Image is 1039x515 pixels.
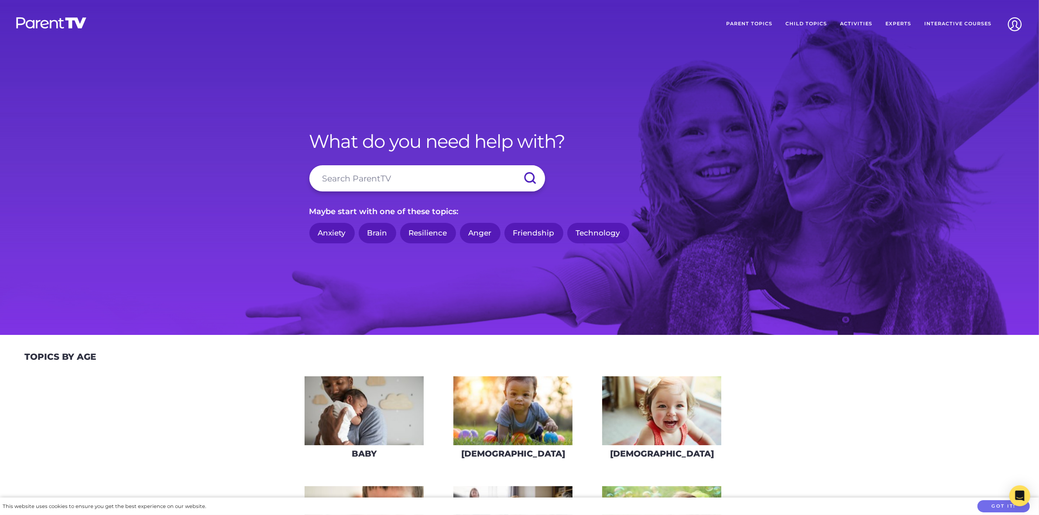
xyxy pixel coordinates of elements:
h3: [DEMOGRAPHIC_DATA] [610,449,714,459]
h1: What do you need help with? [309,130,730,152]
input: Search ParentTV [309,165,545,191]
div: This website uses cookies to ensure you get the best experience on our website. [3,502,206,511]
a: Anxiety [309,223,355,243]
button: Got it! [977,500,1030,513]
img: parenttv-logo-white.4c85aaf.svg [15,17,87,29]
h2: Topics By Age [24,351,96,362]
a: Brain [359,223,396,243]
p: Maybe start with one of these topics: [309,205,730,218]
a: Child Topics [779,13,833,35]
a: Interactive Courses [918,13,998,35]
a: Activities [833,13,879,35]
a: Anger [460,223,501,243]
a: Baby [304,376,424,465]
a: [DEMOGRAPHIC_DATA] [453,376,573,465]
img: Account [1004,13,1026,35]
h3: [DEMOGRAPHIC_DATA] [461,449,565,459]
a: Friendship [504,223,563,243]
a: Experts [879,13,918,35]
input: Submit [514,165,545,191]
a: Parent Topics [720,13,779,35]
a: [DEMOGRAPHIC_DATA] [602,376,722,465]
a: Technology [567,223,629,243]
h3: Baby [352,449,377,459]
img: iStock-620709410-275x160.jpg [453,376,573,446]
img: AdobeStock_144860523-275x160.jpeg [305,376,424,446]
img: iStock-678589610_super-275x160.jpg [602,376,721,446]
a: Resilience [400,223,456,243]
div: Open Intercom Messenger [1009,485,1030,506]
